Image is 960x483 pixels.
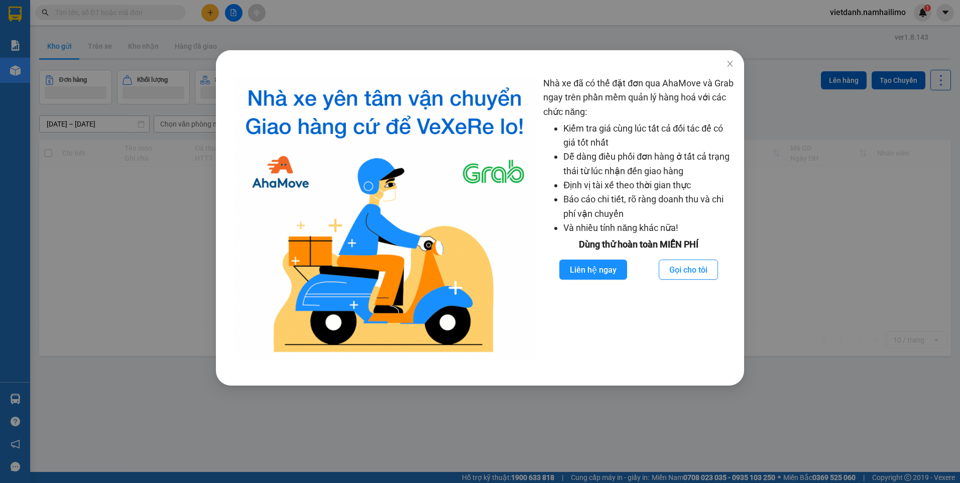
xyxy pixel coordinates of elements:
[563,178,734,192] li: Định vị tài xế theo thời gian thực
[543,237,734,252] div: Dùng thử hoàn toàn MIỄN PHÍ
[669,264,707,276] span: Gọi cho tôi
[563,192,734,221] li: Báo cáo chi tiết, rõ ràng doanh thu và chi phí vận chuyển
[563,122,734,150] li: Kiểm tra giá cùng lúc tất cả đối tác để có giá tốt nhất
[234,76,535,360] img: logo
[543,76,734,360] div: Nhà xe đã có thể đặt đơn qua AhaMove và Grab ngay trên phần mềm quản lý hàng hoá với các chức năng:
[726,60,734,68] span: close
[563,150,734,178] li: Dễ dàng điều phối đơn hàng ở tất cả trạng thái từ lúc nhận đến giao hàng
[563,221,734,235] li: Và nhiều tính năng khác nữa!
[659,260,718,280] button: Gọi cho tôi
[570,264,617,276] span: Liên hệ ngay
[716,50,744,78] button: Close
[559,260,627,280] button: Liên hệ ngay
